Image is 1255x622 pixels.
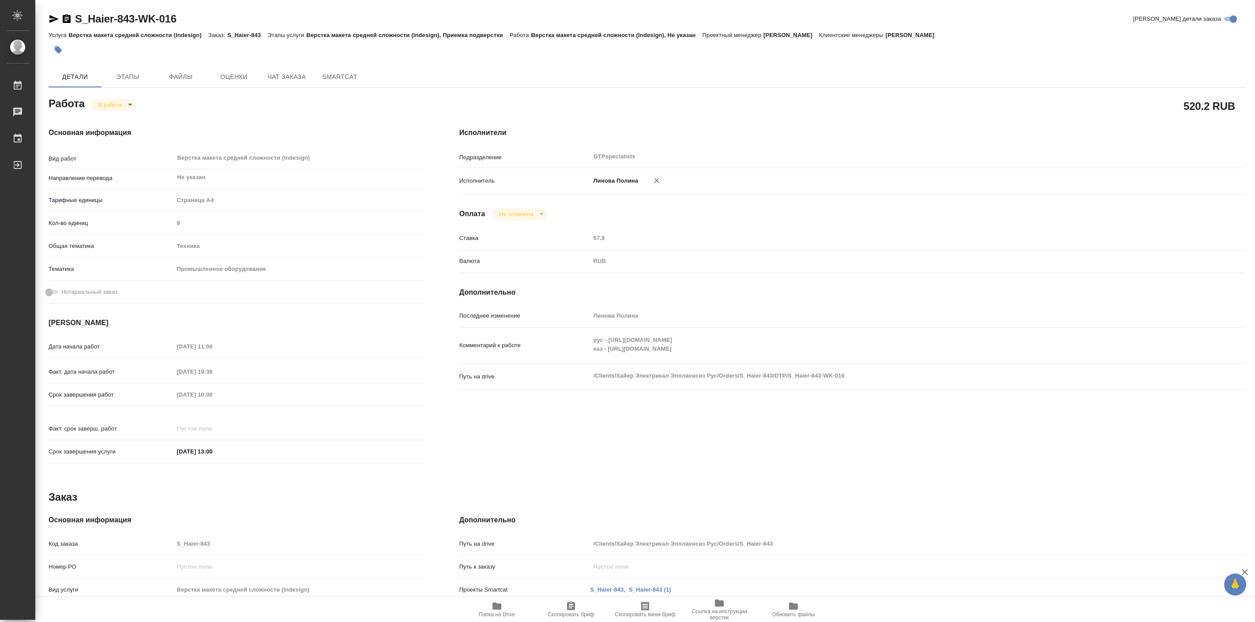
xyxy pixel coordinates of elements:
[459,127,1245,138] h4: Исполнители
[174,193,424,208] div: Страница А4
[534,597,608,622] button: Скопировать бриф
[49,32,68,38] p: Услуга
[459,287,1245,298] h4: Дополнительно
[459,176,590,185] p: Исполнитель
[590,176,639,185] p: Линова Полина
[49,342,174,351] p: Дата начала работ
[319,71,361,82] span: SmartCat
[647,171,666,190] button: Удалить исполнителя
[548,611,594,618] span: Скопировать бриф
[174,388,251,401] input: Пустое поле
[629,586,671,593] a: S_Haier-843 (1)
[1133,15,1221,23] span: [PERSON_NAME] детали заказа
[590,232,1180,244] input: Пустое поле
[479,611,515,618] span: Папка на Drive
[174,340,251,353] input: Пустое поле
[688,608,751,621] span: Ссылка на инструкции верстки
[49,390,174,399] p: Срок завершения работ
[61,288,117,296] span: Нотариальный заказ
[49,540,174,548] p: Код заказа
[174,537,424,550] input: Пустое поле
[590,333,1180,356] textarea: рус - [URL][DOMAIN_NAME] каз - [URL][DOMAIN_NAME]
[819,32,886,38] p: Клиентские менеджеры
[1224,573,1246,596] button: 🙏
[590,537,1180,550] input: Пустое поле
[459,585,590,594] p: Проекты Smartcat
[227,32,267,38] p: S_Haier-843
[459,257,590,266] p: Валюта
[459,153,590,162] p: Подразделение
[61,14,72,24] button: Скопировать ссылку
[1228,575,1243,594] span: 🙏
[49,95,85,111] h2: Работа
[590,586,626,593] a: S_Haier-843,
[763,32,819,38] p: [PERSON_NAME]
[459,540,590,548] p: Путь на drive
[174,365,251,378] input: Пустое поле
[886,32,941,38] p: [PERSON_NAME]
[1184,98,1235,113] h2: 520.2 RUB
[174,217,424,229] input: Пустое поле
[459,209,485,219] h4: Оплата
[49,424,174,433] p: Факт. срок заверш. работ
[174,560,424,573] input: Пустое поле
[49,367,174,376] p: Факт. дата начала работ
[459,515,1245,525] h4: Дополнительно
[96,101,125,109] button: В работе
[306,32,510,38] p: Верстка макета средней сложности (Indesign), Приемка подверстки
[459,562,590,571] p: Путь к заказу
[174,239,424,254] div: Техника
[49,14,59,24] button: Скопировать ссылку для ЯМессенджера
[460,597,534,622] button: Папка на Drive
[49,219,174,228] p: Кол-во единиц
[174,445,251,458] input: ✎ Введи что-нибудь
[608,597,682,622] button: Скопировать мини-бриф
[703,32,763,38] p: Проектный менеджер
[213,71,255,82] span: Оценки
[459,311,590,320] p: Последнее изменение
[49,585,174,594] p: Вид услуги
[49,515,424,525] h4: Основная информация
[49,154,174,163] p: Вид работ
[49,242,174,251] p: Общая тематика
[49,447,174,456] p: Срок завершения услуги
[160,71,202,82] span: Файлы
[459,234,590,243] p: Ставка
[49,562,174,571] p: Номер РО
[49,196,174,205] p: Тарифные единицы
[459,372,590,381] p: Путь на drive
[267,32,306,38] p: Этапы услуги
[590,560,1180,573] input: Пустое поле
[75,13,177,25] a: S_Haier-843-WK-016
[91,99,135,111] div: В работе
[510,32,531,38] p: Работа
[49,318,424,328] h4: [PERSON_NAME]
[496,210,536,218] button: Не оплачена
[590,309,1180,322] input: Пустое поле
[531,32,703,38] p: Верстка макета средней сложности (Indesign), Не указан
[615,611,675,618] span: Скопировать мини-бриф
[49,40,68,60] button: Добавить тэг
[590,368,1180,383] textarea: /Clients/Хайер Электрикал Эпплаенсиз Рус/Orders/S_Haier-843/DTP/S_Haier-843-WK-016
[174,262,424,277] div: Промышленное оборудование
[49,490,77,504] h2: Заказ
[49,265,174,274] p: Тематика
[682,597,756,622] button: Ссылка на инструкции верстки
[54,71,96,82] span: Детали
[174,422,251,435] input: Пустое поле
[492,208,546,220] div: В работе
[174,583,424,596] input: Пустое поле
[459,341,590,350] p: Комментарий к работе
[756,597,830,622] button: Обновить файлы
[49,174,174,183] p: Направление перевода
[68,32,208,38] p: Верстка макета средней сложности (Indesign)
[208,32,227,38] p: Заказ:
[266,71,308,82] span: Чат заказа
[107,71,149,82] span: Этапы
[49,127,424,138] h4: Основная информация
[590,254,1180,269] div: RUB
[772,611,815,618] span: Обновить файлы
